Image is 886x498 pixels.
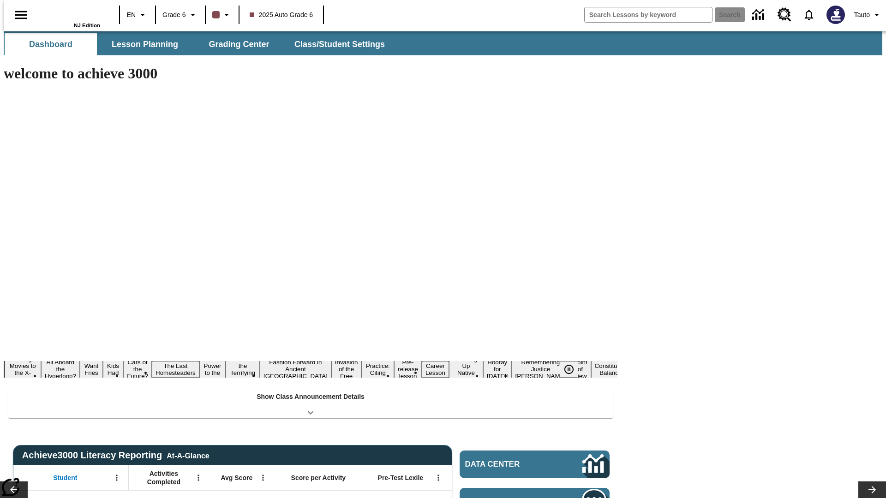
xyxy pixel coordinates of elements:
div: Home [40,3,100,28]
a: Data Center [460,451,610,478]
button: Dashboard [5,33,97,55]
button: Profile/Settings [850,6,886,23]
span: EN [127,10,136,20]
button: Slide 2 All Aboard the Hyperloop? [41,357,80,381]
a: Data Center [747,2,772,28]
a: Home [40,4,100,23]
span: Score per Activity [291,474,346,482]
button: Lesson Planning [99,33,191,55]
div: Show Class Announcement Details [8,386,613,418]
button: Open Menu [256,471,270,485]
button: Slide 11 Mixed Practice: Citing Evidence [361,354,394,385]
button: Slide 7 Solar Power to the People [199,354,226,385]
button: Open side menu [7,1,35,29]
button: Language: EN, Select a language [123,6,152,23]
span: Tauto [854,10,870,20]
span: Achieve3000 Literacy Reporting [22,450,210,461]
div: SubNavbar [4,33,393,55]
button: Slide 3 Do You Want Fries With That? [80,347,103,391]
span: NJ Edition [74,23,100,28]
button: Slide 8 Attack of the Terrifying Tomatoes [226,354,260,385]
button: Slide 1 Taking Movies to the X-Dimension [5,354,41,385]
button: Open Menu [192,471,205,485]
button: Grade: Grade 6, Select a grade [159,6,202,23]
span: Avg Score [221,474,252,482]
button: Slide 15 Hooray for Constitution Day! [483,357,512,381]
button: Class color is dark brown. Change class color [209,6,236,23]
p: Show Class Announcement Details [257,392,365,402]
button: Open Menu [431,471,445,485]
button: Slide 9 Fashion Forward in Ancient Rome [260,357,331,381]
span: Data Center [465,460,551,469]
span: Activities Completed [133,469,194,486]
button: Grading Center [193,33,285,55]
button: Slide 12 Pre-release lesson [394,357,422,381]
img: Avatar [826,6,845,24]
button: Lesson carousel, Next [858,481,886,498]
button: Slide 18 The Constitution's Balancing Act [591,354,635,385]
button: Select a new avatar [821,3,850,27]
span: Pre-Test Lexile [378,474,424,482]
div: At-A-Glance [167,450,209,460]
a: Notifications [797,3,821,27]
button: Class/Student Settings [287,33,392,55]
a: Resource Center, Will open in new tab [772,2,797,27]
button: Slide 4 Dirty Jobs Kids Had To Do [103,347,123,391]
button: Slide 14 Cooking Up Native Traditions [449,354,483,385]
button: Slide 10 The Invasion of the Free CD [331,350,362,388]
div: SubNavbar [4,31,882,55]
button: Slide 16 Remembering Justice O'Connor [512,357,570,381]
h1: welcome to achieve 3000 [4,65,617,82]
input: search field [585,7,712,22]
button: Slide 13 Career Lesson [422,361,449,378]
div: Pause [560,361,587,378]
span: Student [53,474,77,482]
button: Slide 6 The Last Homesteaders [152,361,199,378]
button: Pause [560,361,578,378]
button: Open Menu [110,471,124,485]
button: Slide 5 Cars of the Future? [123,357,152,381]
span: Grade 6 [162,10,186,20]
span: 2025 Auto Grade 6 [250,10,313,20]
